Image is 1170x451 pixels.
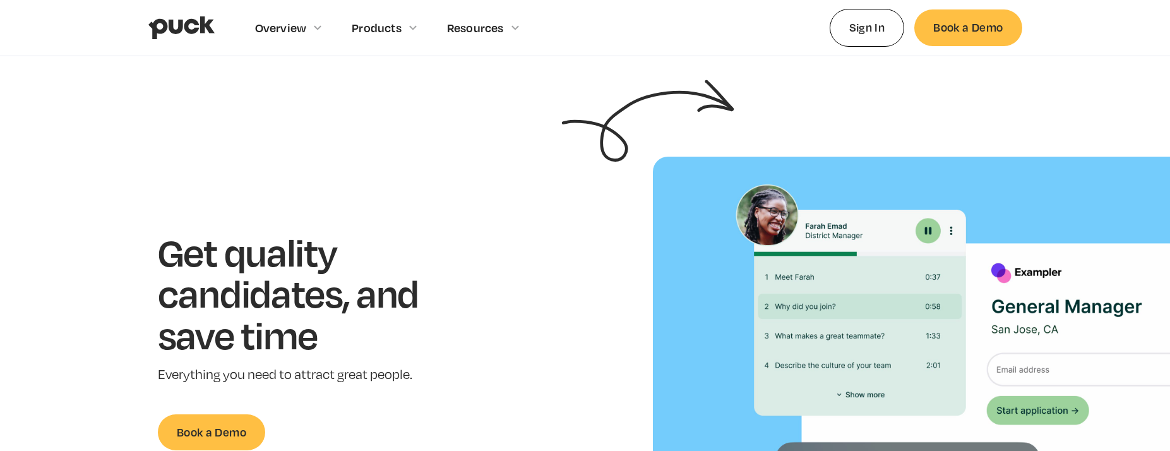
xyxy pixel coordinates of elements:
[158,366,458,384] p: Everything you need to attract great people.
[914,9,1022,45] a: Book a Demo
[158,231,458,356] h1: Get quality candidates, and save time
[447,21,504,35] div: Resources
[255,21,307,35] div: Overview
[158,414,265,450] a: Book a Demo
[830,9,905,46] a: Sign In
[352,21,402,35] div: Products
